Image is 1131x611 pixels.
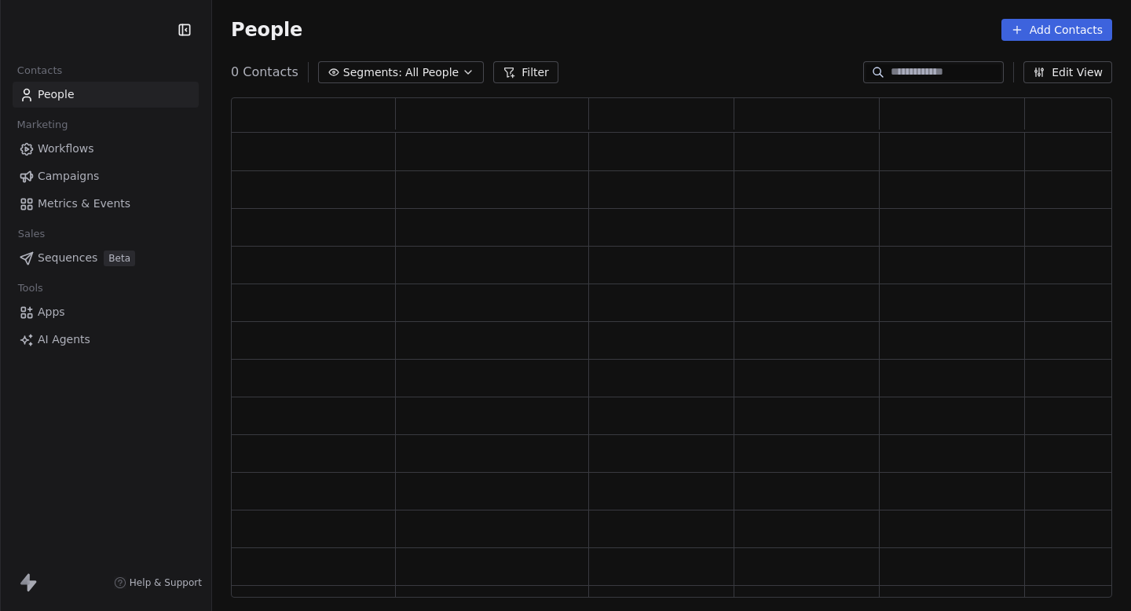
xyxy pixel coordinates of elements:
a: Apps [13,299,199,325]
a: Workflows [13,136,199,162]
button: Add Contacts [1001,19,1112,41]
span: Help & Support [130,576,202,589]
a: SequencesBeta [13,245,199,271]
a: Metrics & Events [13,191,199,217]
span: People [38,86,75,103]
span: Metrics & Events [38,196,130,212]
button: Filter [493,61,558,83]
span: Tools [11,276,49,300]
span: Segments: [343,64,402,81]
span: AI Agents [38,331,90,348]
a: People [13,82,199,108]
span: All People [405,64,459,81]
a: Help & Support [114,576,202,589]
span: Workflows [38,141,94,157]
button: Edit View [1023,61,1112,83]
span: Campaigns [38,168,99,185]
span: Marketing [10,113,75,137]
span: People [231,18,302,42]
a: Campaigns [13,163,199,189]
span: Beta [104,251,135,266]
span: Sequences [38,250,97,266]
a: AI Agents [13,327,199,353]
span: Sales [11,222,52,246]
span: Apps [38,304,65,320]
span: 0 Contacts [231,63,298,82]
span: Contacts [10,59,69,82]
